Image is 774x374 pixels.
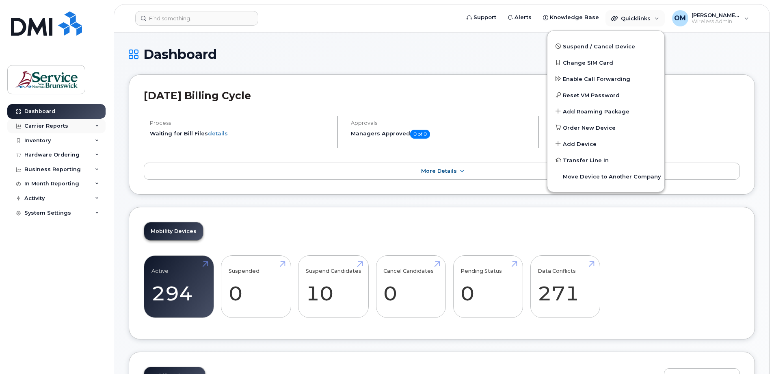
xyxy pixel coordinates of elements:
a: Active 294 [151,260,206,313]
a: details [208,130,228,137]
h4: Approvals [351,120,531,126]
h4: Process [150,120,330,126]
span: Order New Device [563,124,616,132]
a: Mobility Devices [144,222,203,240]
span: Suspend / Cancel Device [563,43,635,51]
span: 0 of 0 [410,130,430,139]
span: Add Roaming Package [563,108,629,116]
a: Data Conflicts 271 [538,260,592,313]
a: Cancel Candidates 0 [383,260,438,313]
a: Pending Status 0 [461,260,515,313]
span: Change SIM Card [563,59,613,67]
span: Add Device [563,140,597,148]
a: Add Device [547,136,664,152]
span: More Details [421,168,457,174]
span: Transfer Line In [563,157,609,165]
span: Move Device to Another Company [563,173,661,181]
a: Suspend Candidates 10 [306,260,361,313]
h1: Dashboard [129,47,755,61]
span: Enable Call Forwarding [563,75,630,83]
h2: [DATE] Billing Cycle [144,89,740,102]
h5: Managers Approved [351,130,531,139]
li: Waiting for Bill Files [150,130,330,137]
a: Suspended 0 [229,260,283,313]
a: Order New Device [547,120,664,136]
span: Reset VM Password [563,91,620,100]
